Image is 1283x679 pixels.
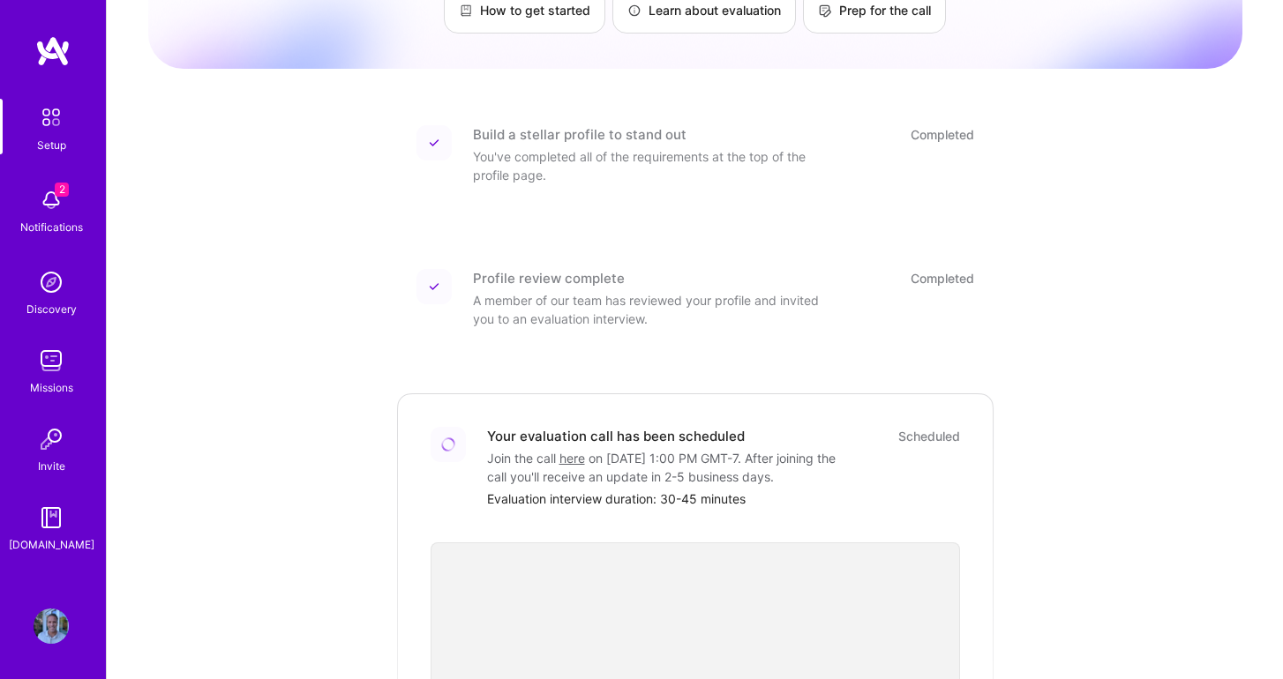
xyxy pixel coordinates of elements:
img: teamwork [34,343,69,378]
div: Build a stellar profile to stand out [473,125,687,144]
span: 2 [55,183,69,197]
div: Discovery [26,300,77,318]
div: Completed [911,269,974,287]
div: Your evaluation call has been scheduled [487,427,745,445]
div: Setup [37,136,66,154]
a: User Avatar [29,608,73,644]
div: You've completed all of the requirements at the top of the profile page. [473,147,826,184]
img: setup [33,99,70,136]
img: Completed [429,281,439,292]
div: Completed [911,125,974,144]
img: logo [35,35,71,67]
img: discovery [34,265,69,300]
img: Prep for the call [818,4,832,18]
img: guide book [34,500,69,535]
div: Scheduled [898,427,960,445]
img: How to get started [459,4,473,18]
div: Invite [38,457,65,475]
div: Evaluation interview duration: 30-45 minutes [487,489,960,508]
div: Profile review complete [473,269,625,287]
div: [DOMAIN_NAME] [9,535,94,554]
div: A member of our team has reviewed your profile and invited you to an evaluation interview. [473,291,826,328]
img: Loading [441,437,455,451]
img: Invite [34,422,69,457]
div: Join the call on [DATE] 1:00 PM GMT-7 . After joining the call you'll receive an update in 2-5 bu... [487,449,840,486]
div: Missions [30,378,73,397]
img: User Avatar [34,608,69,644]
div: Notifications [20,218,83,236]
img: Learn about evaluation [627,4,641,18]
a: here [559,451,585,466]
img: bell [34,183,69,218]
img: Completed [429,138,439,148]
